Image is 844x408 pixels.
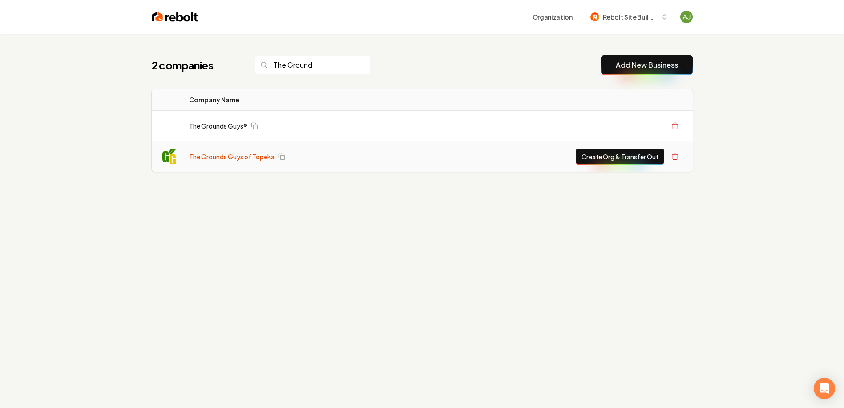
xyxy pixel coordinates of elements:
th: Company Name [182,89,422,111]
button: Open user button [680,11,693,23]
input: Search... [255,56,371,74]
img: AJ Nimeh [680,11,693,23]
button: Create Org & Transfer Out [576,149,664,165]
a: Add New Business [616,60,678,70]
img: Rebolt Logo [152,11,198,23]
button: Organization [527,9,578,25]
span: Rebolt Site Builder [603,12,657,22]
button: Add New Business [601,55,693,75]
a: The Grounds Guys of Topeka [189,152,275,161]
div: Open Intercom Messenger [814,378,835,399]
img: The Grounds Guys of Topeka logo [162,149,177,164]
a: The Grounds Guys® [189,121,247,130]
img: Rebolt Site Builder [590,12,599,21]
h1: 2 companies [152,58,237,72]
